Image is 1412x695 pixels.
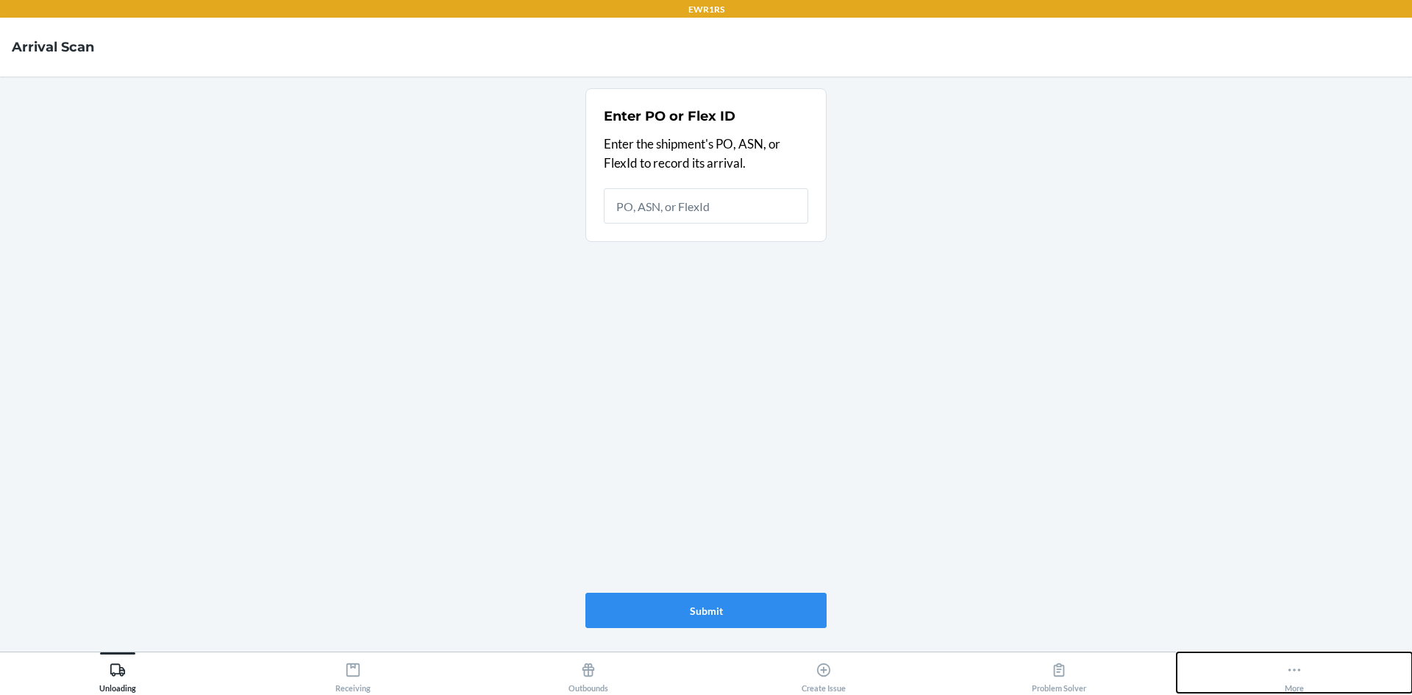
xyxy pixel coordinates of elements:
button: Submit [585,593,827,628]
p: Enter the shipment's PO, ASN, or FlexId to record its arrival. [604,135,808,172]
h2: Enter PO or Flex ID [604,107,735,126]
button: Problem Solver [941,652,1177,693]
button: More [1177,652,1412,693]
div: Create Issue [802,656,846,693]
div: Unloading [99,656,136,693]
p: EWR1RS [688,3,724,16]
div: Receiving [335,656,371,693]
button: Receiving [235,652,471,693]
div: Problem Solver [1032,656,1086,693]
div: Outbounds [568,656,608,693]
button: Create Issue [706,652,941,693]
h4: Arrival Scan [12,38,94,57]
button: Outbounds [471,652,706,693]
div: More [1285,656,1304,693]
input: PO, ASN, or FlexId [604,188,808,224]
